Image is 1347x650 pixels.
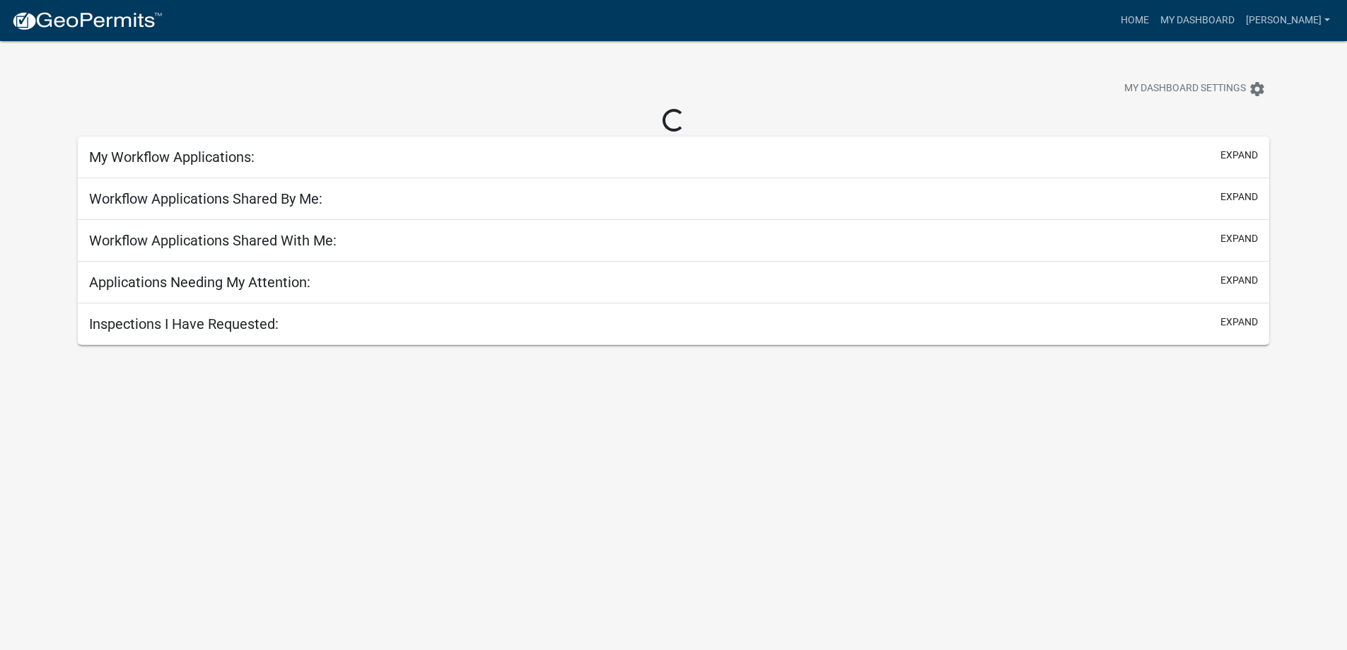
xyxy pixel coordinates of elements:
button: expand [1220,273,1258,288]
button: expand [1220,231,1258,246]
a: Home [1115,7,1155,34]
i: settings [1249,81,1266,98]
h5: My Workflow Applications: [89,149,255,166]
button: expand [1220,190,1258,204]
a: My Dashboard [1155,7,1240,34]
span: My Dashboard Settings [1124,81,1246,98]
h5: Applications Needing My Attention: [89,274,310,291]
button: expand [1220,315,1258,330]
h5: Workflow Applications Shared With Me: [89,232,337,249]
h5: Workflow Applications Shared By Me: [89,190,322,207]
a: [PERSON_NAME] [1240,7,1336,34]
h5: Inspections I Have Requested: [89,315,279,332]
button: expand [1220,148,1258,163]
button: My Dashboard Settingssettings [1113,75,1277,103]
